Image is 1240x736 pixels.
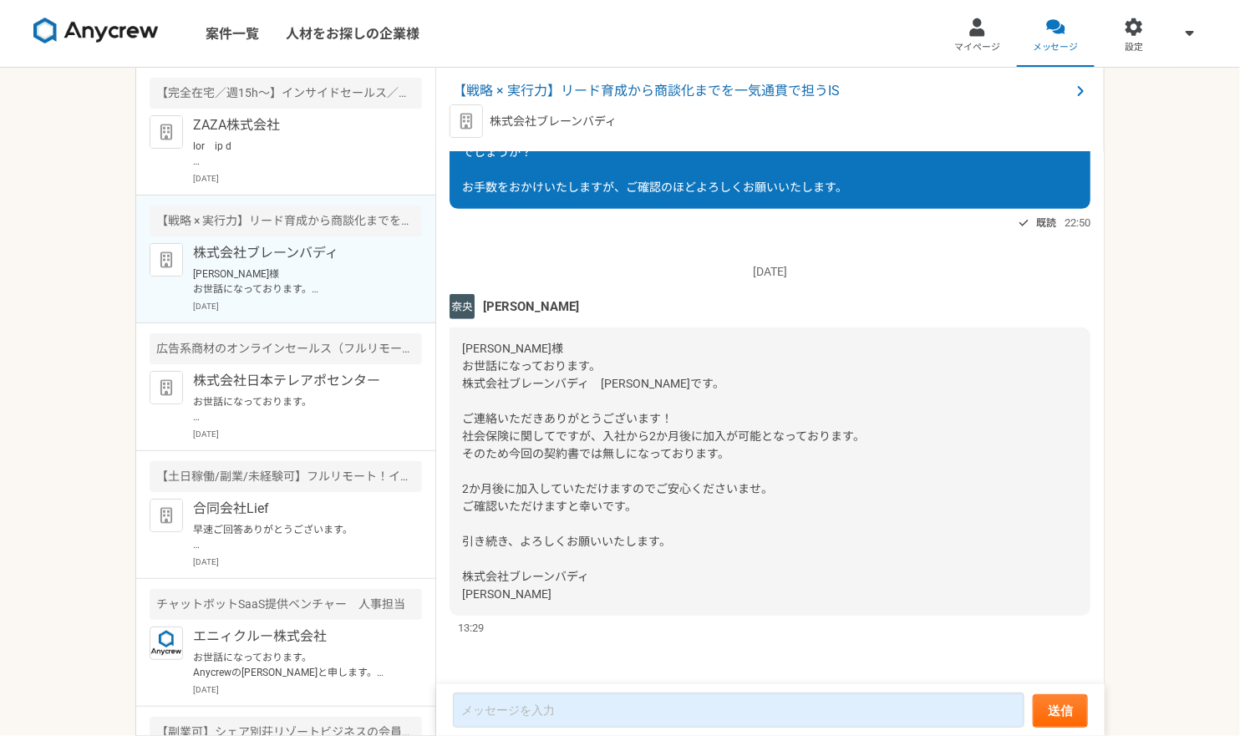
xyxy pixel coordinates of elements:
[458,620,484,636] span: 13:29
[193,627,399,647] p: エニィクルー株式会社
[193,266,399,297] p: [PERSON_NAME]様 お世話になっております。 株式会社ブレーンバディ [PERSON_NAME]です。 ご連絡いただきありがとうございます！ 社会保険に関してですが、入社から2か月後に...
[150,333,422,364] div: 広告系商材のオンラインセールス（フルリモート）募集
[150,627,183,660] img: logo_text_blue_01.png
[193,683,422,696] p: [DATE]
[193,139,399,169] p: lor ip d sitametcons。 ADIPiscingelitse。 do、eiusmodtemporincididuntutlaboreetdo。 magnaaliquaenimad...
[450,294,475,319] img: unnamed.png
[150,115,183,149] img: default_org_logo-42cde973f59100197ec2c8e796e4974ac8490bb5b08a0eb061ff975e4574aa76.png
[1065,215,1090,231] span: 22:50
[1125,41,1143,54] span: 設定
[453,81,1070,101] span: 【戦略 × 実行力】リード育成から商談化までを一気通貫で担うIS
[1033,694,1088,728] button: 送信
[150,589,422,620] div: チャットボットSaaS提供ベンチャー 人事担当
[450,104,483,138] img: default_org_logo-42cde973f59100197ec2c8e796e4974ac8490bb5b08a0eb061ff975e4574aa76.png
[1036,213,1056,233] span: 既読
[193,428,422,440] p: [DATE]
[1033,41,1079,54] span: メッセージ
[193,556,422,568] p: [DATE]
[462,342,865,601] span: [PERSON_NAME]様 お世話になっております。 株式会社ブレーンバディ [PERSON_NAME]です。 ご連絡いただきありがとうございます！ 社会保険に関してですが、入社から2か月後に...
[193,394,399,424] p: お世話になっております。 プロフィール拝見してとても魅力的なご経歴で、 ぜひ一度、弊社面談をお願いできないでしょうか？ [URL][DOMAIN_NAME][DOMAIN_NAME] 当社ですが...
[483,297,579,316] span: [PERSON_NAME]
[150,461,422,492] div: 【土日稼働/副業/未経験可】フルリモート！インサイドセールス募集（長期案件）
[193,522,399,552] p: 早速ご回答ありがとうございます。 一度、ご面談をさせて頂きたいと思いますので、候補日時を3つ程頂いてもよろしいでしょうか。 よろしくお願いします。
[150,371,183,404] img: default_org_logo-42cde973f59100197ec2c8e796e4974ac8490bb5b08a0eb061ff975e4574aa76.png
[193,243,399,263] p: 株式会社ブレーンバディ
[193,371,399,391] p: 株式会社日本テレアポセンター
[193,300,422,312] p: [DATE]
[193,115,399,135] p: ZAZA株式会社
[450,263,1090,281] p: [DATE]
[193,650,399,680] p: お世話になっております。 Anycrewの[PERSON_NAME]と申します。 本案件ですが、現在別の方で進んでいる案件となりますので、その方如何でのご案内とさせていただけますでしょうか？ 貴...
[490,113,617,130] p: 株式会社ブレーンバディ
[150,206,422,236] div: 【戦略 × 実行力】リード育成から商談化までを一気通貫で担うIS
[150,499,183,532] img: default_org_logo-42cde973f59100197ec2c8e796e4974ac8490bb5b08a0eb061ff975e4574aa76.png
[193,499,399,519] p: 合同会社Lief
[193,172,422,185] p: [DATE]
[33,18,159,44] img: 8DqYSo04kwAAAAASUVORK5CYII=
[954,41,1000,54] span: マイページ
[150,243,183,277] img: default_org_logo-42cde973f59100197ec2c8e796e4974ac8490bb5b08a0eb061ff975e4574aa76.png
[150,78,422,109] div: 【完全在宅／週15h〜】インサイドセールス／業界トップクラスのBtoBサービス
